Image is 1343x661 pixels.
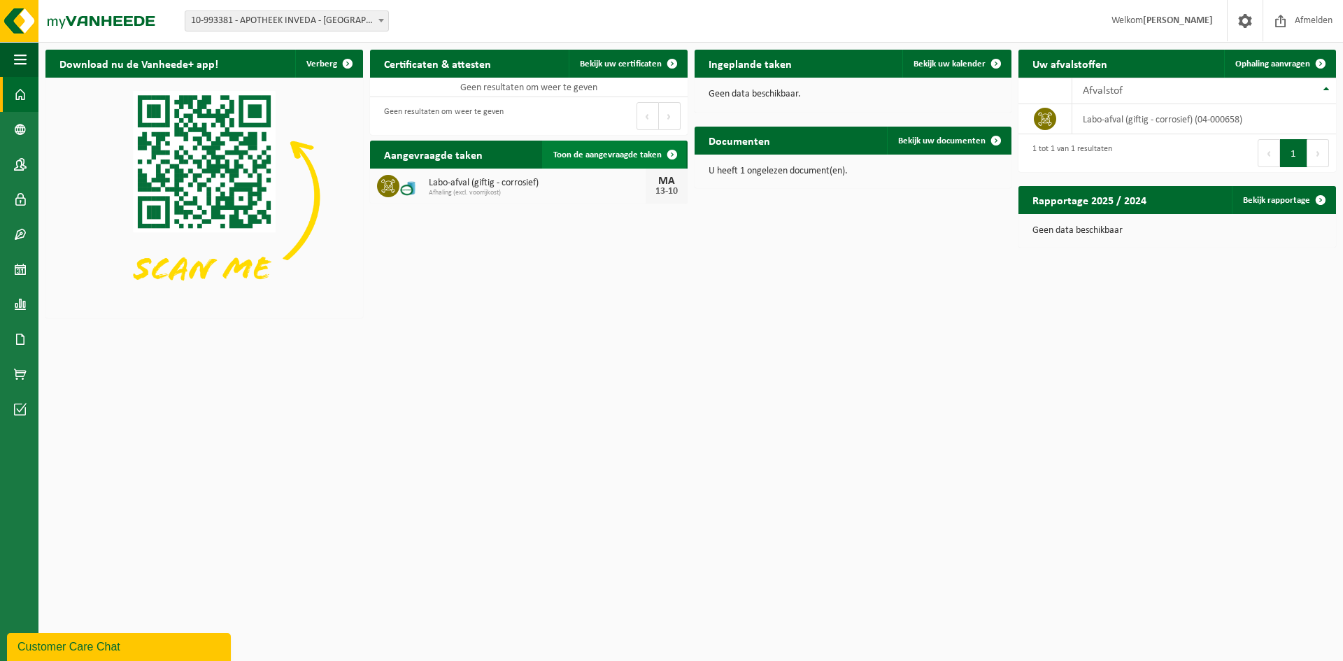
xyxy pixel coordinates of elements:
[695,127,784,154] h2: Documenten
[580,59,662,69] span: Bekijk uw certificaten
[542,141,686,169] a: Toon de aangevraagde taken
[653,187,681,197] div: 13-10
[1280,139,1307,167] button: 1
[914,59,986,69] span: Bekijk uw kalender
[377,101,504,132] div: Geen resultaten om weer te geven
[45,78,363,315] img: Download de VHEPlus App
[1018,50,1121,77] h2: Uw afvalstoffen
[709,166,998,176] p: U heeft 1 ongelezen document(en).
[553,150,662,159] span: Toon de aangevraagde taken
[695,50,806,77] h2: Ingeplande taken
[1083,85,1123,97] span: Afvalstof
[429,178,646,189] span: Labo-afval (giftig - corrosief)
[45,50,232,77] h2: Download nu de Vanheede+ app!
[902,50,1010,78] a: Bekijk uw kalender
[370,50,505,77] h2: Certificaten & attesten
[1032,226,1322,236] p: Geen data beschikbaar
[399,173,423,197] img: LP-OT-00060-CU
[1307,139,1329,167] button: Next
[1235,59,1310,69] span: Ophaling aanvragen
[7,630,234,661] iframe: chat widget
[306,59,337,69] span: Verberg
[295,50,362,78] button: Verberg
[1143,15,1213,26] strong: [PERSON_NAME]
[653,176,681,187] div: MA
[185,10,389,31] span: 10-993381 - APOTHEEK INVEDA - OOSTENDE
[370,141,497,168] h2: Aangevraagde taken
[1018,186,1160,213] h2: Rapportage 2025 / 2024
[429,189,646,197] span: Afhaling (excl. voorrijkost)
[1072,104,1336,134] td: labo-afval (giftig - corrosief) (04-000658)
[1258,139,1280,167] button: Previous
[1025,138,1112,169] div: 1 tot 1 van 1 resultaten
[898,136,986,145] span: Bekijk uw documenten
[185,11,388,31] span: 10-993381 - APOTHEEK INVEDA - OOSTENDE
[887,127,1010,155] a: Bekijk uw documenten
[659,102,681,130] button: Next
[709,90,998,99] p: Geen data beschikbaar.
[370,78,688,97] td: Geen resultaten om weer te geven
[1224,50,1335,78] a: Ophaling aanvragen
[637,102,659,130] button: Previous
[569,50,686,78] a: Bekijk uw certificaten
[1232,186,1335,214] a: Bekijk rapportage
